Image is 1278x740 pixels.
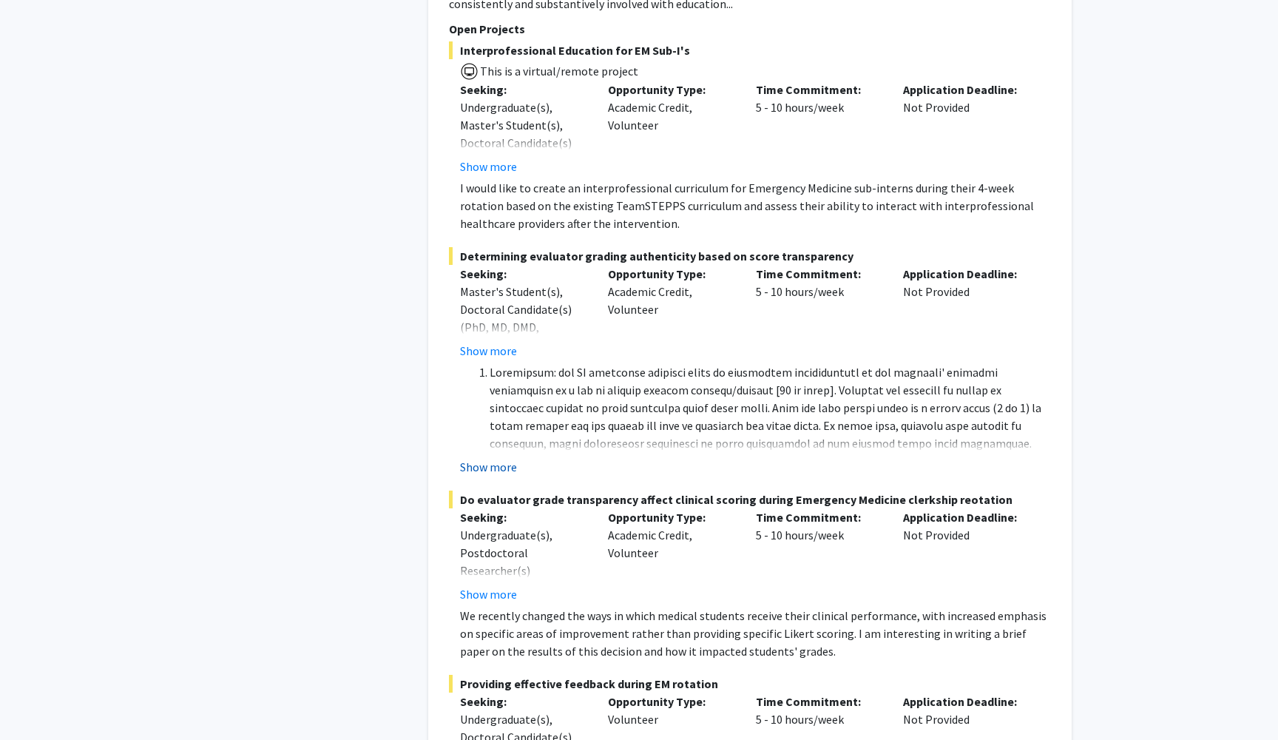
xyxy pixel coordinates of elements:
[892,81,1040,175] div: Not Provided
[608,81,734,98] p: Opportunity Type:
[892,265,1040,360] div: Not Provided
[460,607,1051,660] p: We recently changed the ways in which medical students receive their clinical performance, with i...
[608,693,734,710] p: Opportunity Type:
[460,585,517,603] button: Show more
[756,693,882,710] p: Time Commitment:
[460,98,586,187] div: Undergraduate(s), Master's Student(s), Doctoral Candidate(s) (PhD, MD, DMD, PharmD, etc.), Faculty
[11,673,63,729] iframe: Chat
[903,693,1029,710] p: Application Deadline:
[449,247,1051,265] span: Determining evaluator grading authenticity based on score transparency
[479,64,638,78] span: This is a virtual/remote project
[460,458,517,476] button: Show more
[892,508,1040,603] div: Not Provided
[745,508,893,603] div: 5 - 10 hours/week
[903,81,1029,98] p: Application Deadline:
[745,265,893,360] div: 5 - 10 hours/week
[597,81,745,175] div: Academic Credit, Volunteer
[460,526,586,633] div: Undergraduate(s), Postdoctoral Researcher(s) / Research Staff, Medical Resident(s) / Medical Fell...
[597,265,745,360] div: Academic Credit, Volunteer
[597,508,745,603] div: Academic Credit, Volunteer
[460,693,586,710] p: Seeking:
[460,265,586,283] p: Seeking:
[608,508,734,526] p: Opportunity Type:
[460,81,586,98] p: Seeking:
[460,179,1051,232] p: I would like to create an interprofessional curriculum for Emergency Medicine sub-interns during ...
[449,675,1051,693] span: Providing effective feedback during EM rotation
[903,508,1029,526] p: Application Deadline:
[490,363,1051,576] li: Loremipsum: dol SI ametconse adipisci elits do eiusmodtem incididuntutl et dol magnaali' enimadmi...
[903,265,1029,283] p: Application Deadline:
[756,81,882,98] p: Time Commitment:
[449,491,1051,508] span: Do evaluator grade transparency affect clinical scoring during Emergency Medicine clerkship reota...
[460,158,517,175] button: Show more
[460,508,586,526] p: Seeking:
[449,20,1051,38] p: Open Projects
[756,265,882,283] p: Time Commitment:
[745,81,893,175] div: 5 - 10 hours/week
[460,283,586,389] div: Master's Student(s), Doctoral Candidate(s) (PhD, MD, DMD, PharmD, etc.), Medical Resident(s) / Me...
[449,41,1051,59] span: Interprofessional Education for EM Sub-I's
[460,342,517,360] button: Show more
[608,265,734,283] p: Opportunity Type:
[756,508,882,526] p: Time Commitment:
